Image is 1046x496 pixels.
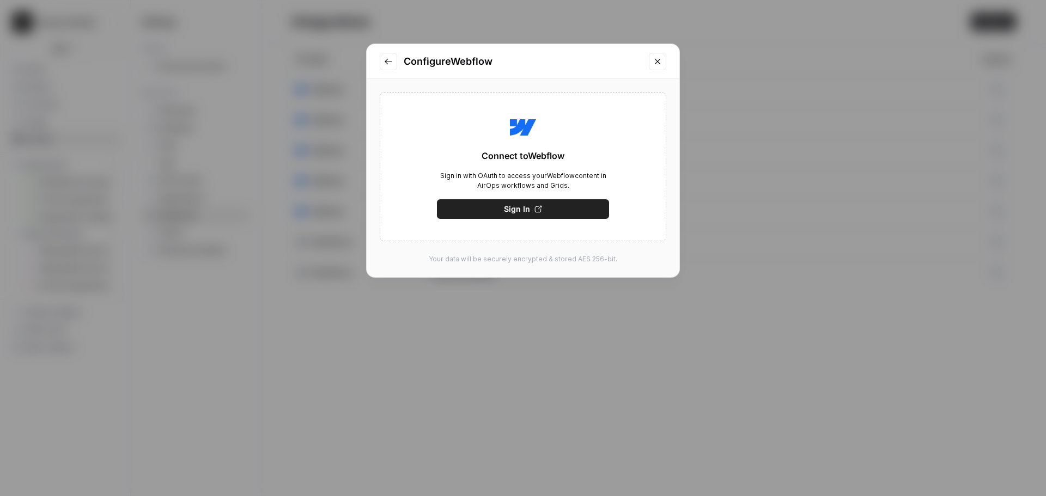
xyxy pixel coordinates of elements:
[380,254,666,264] p: Your data will be securely encrypted & stored AES 256-bit.
[504,204,530,215] span: Sign In
[482,149,564,162] span: Connect to Webflow
[437,199,609,219] button: Sign In
[510,114,536,140] img: Webflow
[404,54,642,69] h2: Configure Webflow
[649,53,666,70] button: Close modal
[437,171,609,191] span: Sign in with OAuth to access your Webflow content in AirOps workflows and Grids.
[380,53,397,70] button: Go to previous step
